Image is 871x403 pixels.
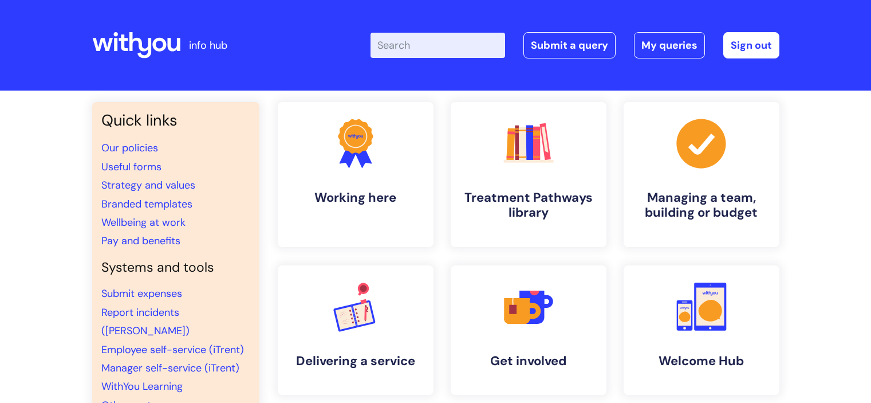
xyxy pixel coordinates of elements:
[278,102,433,247] a: Working here
[460,190,597,221] h4: Treatment Pathways library
[101,234,180,248] a: Pay and benefits
[460,354,597,369] h4: Get involved
[101,379,183,393] a: WithYou Learning
[723,32,779,58] a: Sign out
[287,190,424,205] h4: Working here
[451,102,606,247] a: Treatment Pathways library
[633,354,770,369] h4: Welcome Hub
[189,36,227,54] p: info hub
[523,32,616,58] a: Submit a query
[371,32,779,58] div: | -
[101,361,239,375] a: Manager self-service (iTrent)
[371,33,505,58] input: Search
[101,197,192,211] a: Branded templates
[101,216,186,229] a: Wellbeing at work
[278,265,433,395] a: Delivering a service
[624,102,779,247] a: Managing a team, building or budget
[101,343,244,357] a: Employee self-service (iTrent)
[101,260,250,276] h4: Systems and tools
[634,32,705,58] a: My queries
[101,287,182,300] a: Submit expenses
[101,141,158,155] a: Our policies
[624,265,779,395] a: Welcome Hub
[101,160,161,174] a: Useful forms
[101,306,190,338] a: Report incidents ([PERSON_NAME])
[451,265,606,395] a: Get involved
[101,178,195,192] a: Strategy and values
[101,111,250,130] h3: Quick links
[287,354,424,369] h4: Delivering a service
[633,190,770,221] h4: Managing a team, building or budget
